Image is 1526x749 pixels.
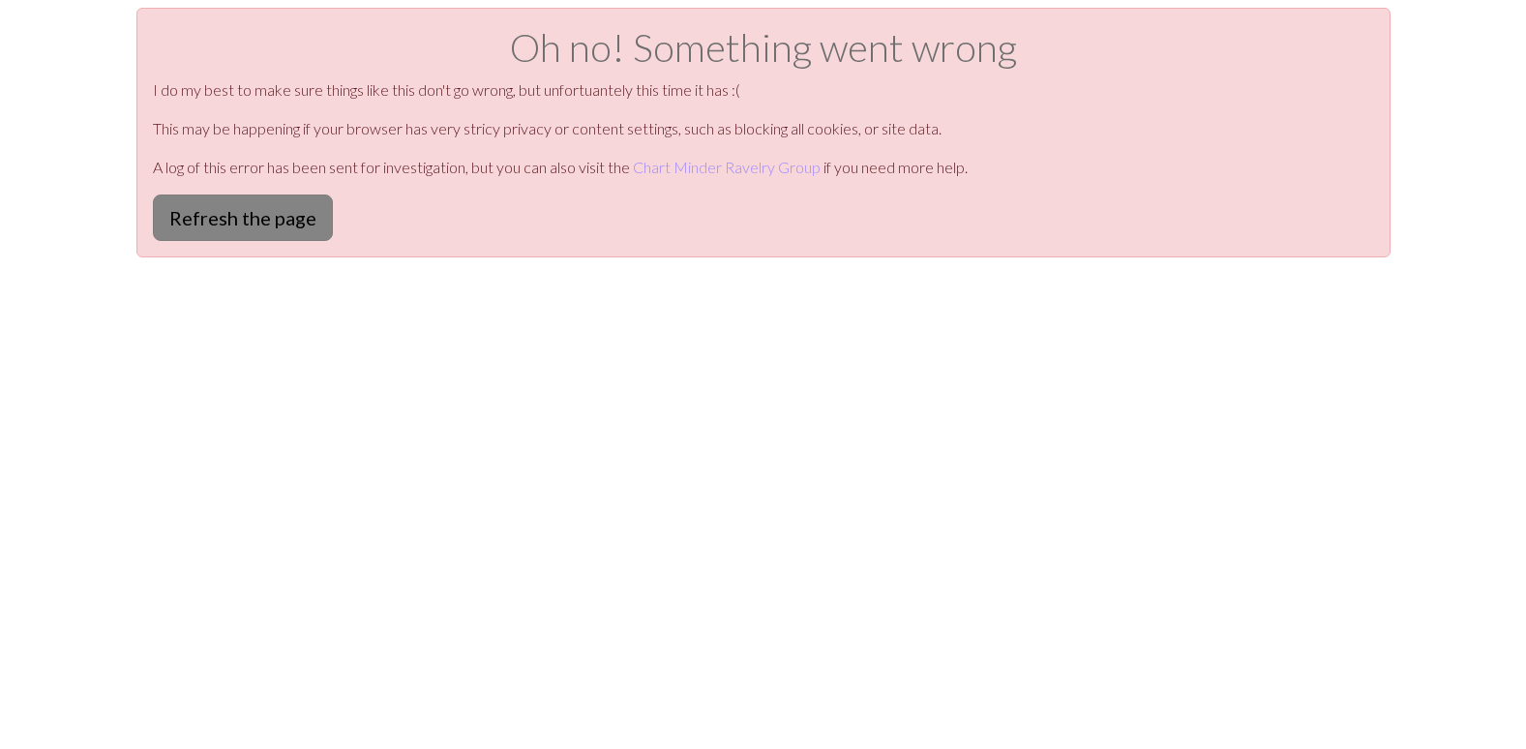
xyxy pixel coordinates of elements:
h1: Oh no! Something went wrong [153,24,1374,71]
p: This may be happening if your browser has very stricy privacy or content settings, such as blocki... [153,117,1374,140]
p: A log of this error has been sent for investigation, but you can also visit the if you need more ... [153,156,1374,179]
button: Refresh the page [153,195,333,241]
a: Chart Minder Ravelry Group [633,158,821,176]
p: I do my best to make sure things like this don't go wrong, but unfortuantely this time it has :( [153,78,1374,102]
